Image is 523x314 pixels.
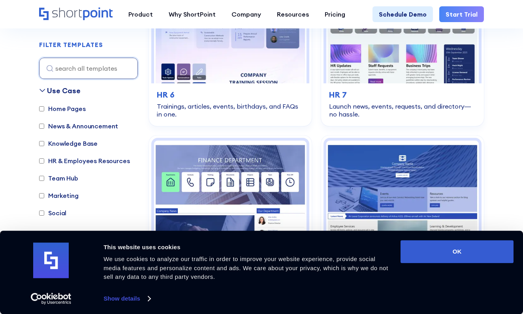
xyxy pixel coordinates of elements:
[154,141,307,254] img: Intranet Layout – SharePoint Page Design: Clean intranet page with tiles, updates, and calendar.
[231,9,261,19] div: Company
[317,6,353,22] a: Pricing
[39,41,103,49] h2: FILTER TEMPLATES
[329,102,476,118] div: Launch news, events, requests, and directory—no hassle.
[372,6,433,22] a: Schedule Demo
[157,102,304,118] div: Trainings, articles, events, birthdays, and FAQs in one.
[39,121,118,131] label: News & Announcement
[39,191,79,200] label: Marketing
[103,256,388,280] span: We use cookies to analyze our traffic in order to improve your website experience, provide social...
[277,9,309,19] div: Resources
[128,9,153,19] div: Product
[39,139,98,148] label: Knowledge Base
[39,106,44,111] input: Home Pages
[39,208,66,218] label: Social
[329,89,476,101] h3: HR 7
[39,173,78,183] label: Team Hub
[39,58,138,79] input: search all templates
[326,141,479,254] img: Intranet Layout 3 – SharePoint Homepage Template: Homepage that surfaces news, services, events, ...
[47,85,81,96] div: Use Case
[103,243,391,252] div: This website uses cookies
[33,243,69,278] img: logo
[439,6,484,22] a: Start Trial
[17,293,86,305] a: Usercentrics Cookiebot - opens in a new window
[325,9,345,19] div: Pricing
[39,158,44,164] input: HR & Employees Resources
[401,240,514,263] button: OK
[169,9,216,19] div: Why ShortPoint
[120,6,161,22] a: Product
[39,156,130,165] label: HR & Employees Resources
[39,211,44,216] input: Social
[39,124,44,129] input: News & Announcement
[149,135,312,296] a: Intranet Layout – SharePoint Page Design: Clean intranet page with tiles, updates, and calendar.I...
[224,6,269,22] a: Company
[39,193,44,198] input: Marketing
[321,135,484,296] a: Intranet Layout 3 – SharePoint Homepage Template: Homepage that surfaces news, services, events, ...
[269,6,317,22] a: Resources
[39,104,85,113] label: Home Pages
[39,141,44,146] input: Knowledge Base
[39,176,44,181] input: Team Hub
[103,293,150,305] a: Show details
[161,6,224,22] a: Why ShortPoint
[39,8,113,21] a: Home
[157,89,304,101] h3: HR 6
